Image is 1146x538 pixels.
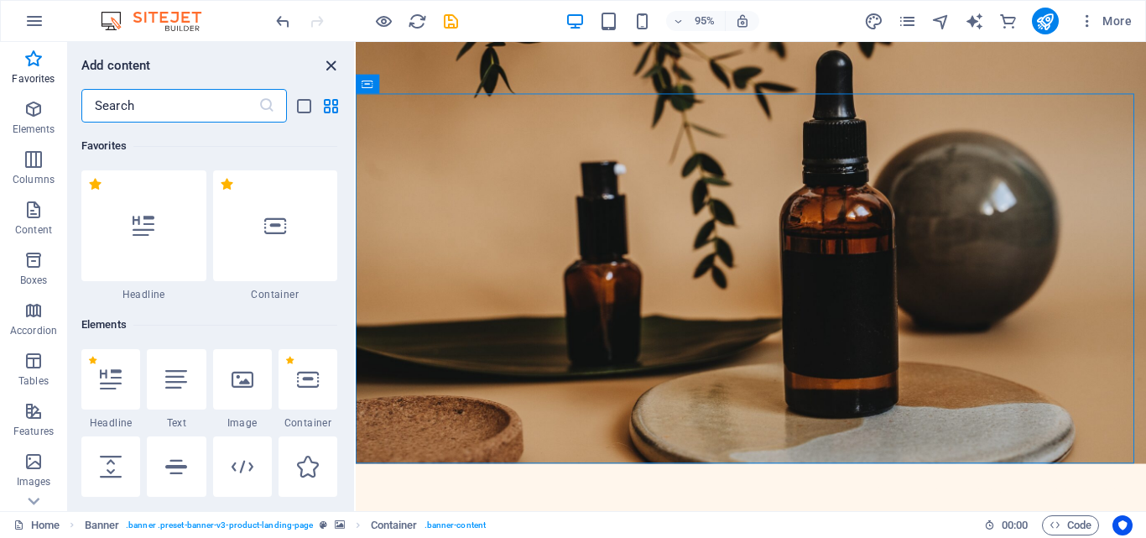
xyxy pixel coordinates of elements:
[691,11,718,31] h6: 95%
[81,170,206,301] div: Headline
[88,356,97,365] span: Remove from favorites
[279,416,337,430] span: Container
[20,274,48,287] p: Boxes
[984,515,1029,535] h6: Session time
[213,349,272,430] div: Image
[1002,515,1028,535] span: 00 00
[666,11,726,31] button: 95%
[335,520,345,530] i: This element contains a background
[279,349,337,430] div: Container
[81,89,258,123] input: Search
[96,11,222,31] img: Editor Logo
[81,315,337,335] h6: Elements
[81,288,206,301] span: Headline
[320,55,341,76] button: close panel
[931,12,951,31] i: Navigator
[371,515,418,535] span: Click to select. Double-click to edit
[13,425,54,438] p: Features
[735,13,750,29] i: On resize automatically adjust zoom level to fit chosen device.
[1112,515,1133,535] button: Usercentrics
[285,356,294,365] span: Remove from favorites
[81,55,151,76] h6: Add content
[81,349,140,430] div: Headline
[18,374,49,388] p: Tables
[407,11,427,31] button: reload
[147,416,206,430] span: Text
[273,12,293,31] i: Undo: Change logo text (Ctrl+Z)
[1032,8,1059,34] button: publish
[213,416,272,430] span: Image
[1050,515,1091,535] span: Code
[12,72,55,86] p: Favorites
[898,11,918,31] button: pages
[1035,12,1055,31] i: Publish
[220,177,234,191] span: Remove from favorites
[294,96,314,116] button: list-view
[13,123,55,136] p: Elements
[17,475,51,488] p: Images
[126,515,313,535] span: . banner .preset-banner-v3-product-landing-page
[864,11,884,31] button: design
[898,12,917,31] i: Pages (Ctrl+Alt+S)
[1013,519,1016,531] span: :
[998,11,1018,31] button: commerce
[15,223,52,237] p: Content
[440,11,461,31] button: save
[408,12,427,31] i: Reload page
[13,173,55,186] p: Columns
[441,12,461,31] i: Save (Ctrl+S)
[10,324,57,337] p: Accordion
[85,515,120,535] span: Click to select. Double-click to edit
[213,288,338,301] span: Container
[1079,13,1132,29] span: More
[81,416,140,430] span: Headline
[213,170,338,301] div: Container
[998,12,1018,31] i: Commerce
[273,11,293,31] button: undo
[965,12,984,31] i: AI Writer
[85,515,486,535] nav: breadcrumb
[425,515,486,535] span: . banner-content
[373,11,393,31] button: Click here to leave preview mode and continue editing
[1042,515,1099,535] button: Code
[147,349,206,430] div: Text
[320,96,341,116] button: grid-view
[1072,8,1138,34] button: More
[864,12,883,31] i: Design (Ctrl+Alt+Y)
[81,136,337,156] h6: Favorites
[320,520,327,530] i: This element is a customizable preset
[931,11,951,31] button: navigator
[965,11,985,31] button: text_generator
[88,177,102,191] span: Remove from favorites
[13,515,60,535] a: Click to cancel selection. Double-click to open Pages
